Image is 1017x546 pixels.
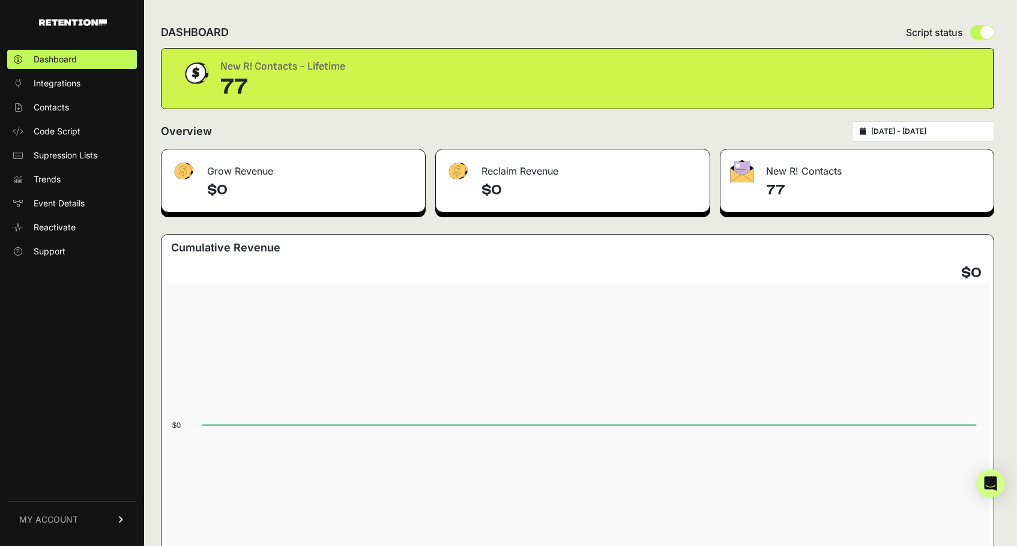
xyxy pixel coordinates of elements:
div: Open Intercom Messenger [976,469,1005,498]
div: New R! Contacts [720,149,994,185]
a: Support [7,242,137,261]
span: MY ACCOUNT [19,514,78,526]
h2: DASHBOARD [161,24,229,41]
span: Support [34,245,65,257]
h4: 77 [766,181,984,200]
span: Dashboard [34,53,77,65]
a: MY ACCOUNT [7,501,137,538]
span: Integrations [34,77,80,89]
div: Reclaim Revenue [436,149,710,185]
a: Reactivate [7,218,137,237]
img: dollar-coin-05c43ed7efb7bc0c12610022525b4bbbb207c7efeef5aecc26f025e68dcafac9.png [181,58,211,88]
a: Contacts [7,98,137,117]
a: Trends [7,170,137,189]
img: Retention.com [39,19,107,26]
span: Event Details [34,197,85,209]
img: fa-dollar-13500eef13a19c4ab2b9ed9ad552e47b0d9fc28b02b83b90ba0e00f96d6372e9.png [171,160,195,183]
span: Script status [906,25,963,40]
span: Reactivate [34,221,76,233]
div: Grow Revenue [161,149,425,185]
a: Dashboard [7,50,137,69]
img: fa-envelope-19ae18322b30453b285274b1b8af3d052b27d846a4fbe8435d1a52b978f639a2.png [730,160,754,182]
span: Code Script [34,125,80,137]
a: Code Script [7,122,137,141]
span: Trends [34,173,61,185]
h2: Overview [161,123,212,140]
div: 77 [220,75,345,99]
h4: $0 [481,181,701,200]
a: Event Details [7,194,137,213]
div: New R! Contacts - Lifetime [220,58,345,75]
a: Integrations [7,74,137,93]
h4: $0 [961,263,982,283]
a: Supression Lists [7,146,137,165]
span: Supression Lists [34,149,97,161]
text: $0 [172,421,181,430]
span: Contacts [34,101,69,113]
h3: Cumulative Revenue [171,239,280,256]
img: fa-dollar-13500eef13a19c4ab2b9ed9ad552e47b0d9fc28b02b83b90ba0e00f96d6372e9.png [445,160,469,183]
h4: $0 [207,181,415,200]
